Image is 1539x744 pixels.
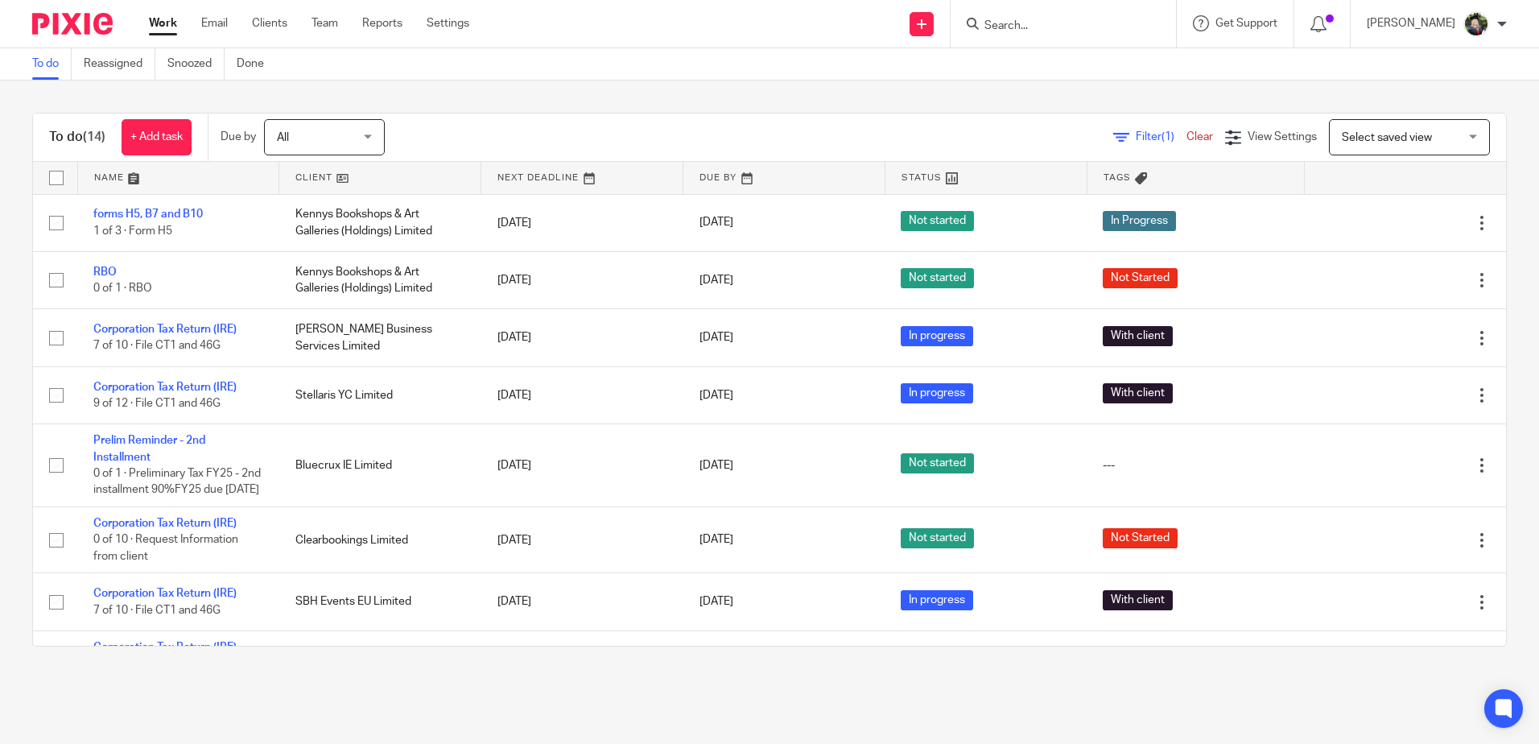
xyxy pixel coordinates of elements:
span: 0 of 10 · Request Information from client [93,535,238,563]
img: Jade.jpeg [1463,11,1489,37]
span: With client [1103,590,1173,610]
span: With client [1103,383,1173,403]
span: In Progress [1103,211,1176,231]
a: + Add task [122,119,192,155]
td: SBH Events EU Limited [279,573,481,630]
p: [PERSON_NAME] [1367,15,1455,31]
a: forms H5, B7 and B10 [93,209,203,220]
span: Not started [901,211,974,231]
span: In progress [901,383,973,403]
span: Not Started [1103,268,1178,288]
img: Pixie [32,13,113,35]
td: [PERSON_NAME] Business Services Limited [279,309,481,366]
a: Corporation Tax Return (IRE) [93,518,237,529]
span: [DATE] [699,597,733,608]
span: View Settings [1248,131,1317,143]
a: Settings [427,15,469,31]
span: (1) [1161,131,1174,143]
span: 9 of 12 · File CT1 and 46G [93,398,221,409]
a: Clear [1186,131,1213,143]
a: Corporation Tax Return (IRE) [93,642,237,653]
span: [DATE] [699,275,733,286]
span: 0 of 1 · RBO [93,283,152,294]
span: In progress [901,590,973,610]
span: Get Support [1215,18,1277,29]
p: Due by [221,129,256,145]
td: [DATE] [481,506,683,572]
h1: To do [49,129,105,146]
div: --- [1103,457,1288,473]
a: To do [32,48,72,80]
a: Done [237,48,276,80]
span: 0 of 1 · Preliminary Tax FY25 - 2nd installment 90%FY25 due [DATE] [93,468,261,496]
td: Clearbookings Limited [279,506,481,572]
span: All [277,132,289,143]
td: Kennys Bookshops & Art Galleries (Holdings) Limited [279,194,481,251]
span: 7 of 10 · File CT1 and 46G [93,341,221,352]
td: [DATE] [481,194,683,251]
span: [DATE] [699,332,733,343]
td: [DATE] [481,251,683,308]
a: Email [201,15,228,31]
span: Not started [901,268,974,288]
span: Select saved view [1342,132,1432,143]
a: RBO [93,267,117,278]
span: 7 of 10 · File CT1 and 46G [93,605,221,616]
span: [DATE] [699,535,733,546]
a: Snoozed [167,48,225,80]
span: Tags [1104,173,1131,182]
td: [DATE] [481,424,683,507]
span: Not started [901,528,974,548]
td: Stellaris YC Limited [279,366,481,424]
a: Reassigned [84,48,155,80]
span: 1 of 3 · Form H5 [93,225,172,237]
td: [DATE] [481,573,683,630]
span: [DATE] [699,390,733,401]
span: Filter [1136,131,1186,143]
a: Corporation Tax Return (IRE) [93,324,237,335]
td: Kennys Bookshops & Art Galleries (Holdings) Limited [279,630,481,696]
input: Search [983,19,1128,34]
span: Not started [901,453,974,473]
span: With client [1103,326,1173,346]
span: In progress [901,326,973,346]
span: [DATE] [699,217,733,229]
span: (14) [83,130,105,143]
a: Team [312,15,338,31]
a: Corporation Tax Return (IRE) [93,588,237,599]
a: Clients [252,15,287,31]
a: Work [149,15,177,31]
td: [DATE] [481,366,683,424]
td: [DATE] [481,309,683,366]
a: Corporation Tax Return (IRE) [93,382,237,393]
a: Prelim Reminder - 2nd Installment [93,435,205,462]
span: [DATE] [699,460,733,471]
a: Reports [362,15,402,31]
td: Kennys Bookshops & Art Galleries (Holdings) Limited [279,251,481,308]
td: [DATE] [481,630,683,696]
td: Bluecrux IE Limited [279,424,481,507]
span: Not Started [1103,528,1178,548]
